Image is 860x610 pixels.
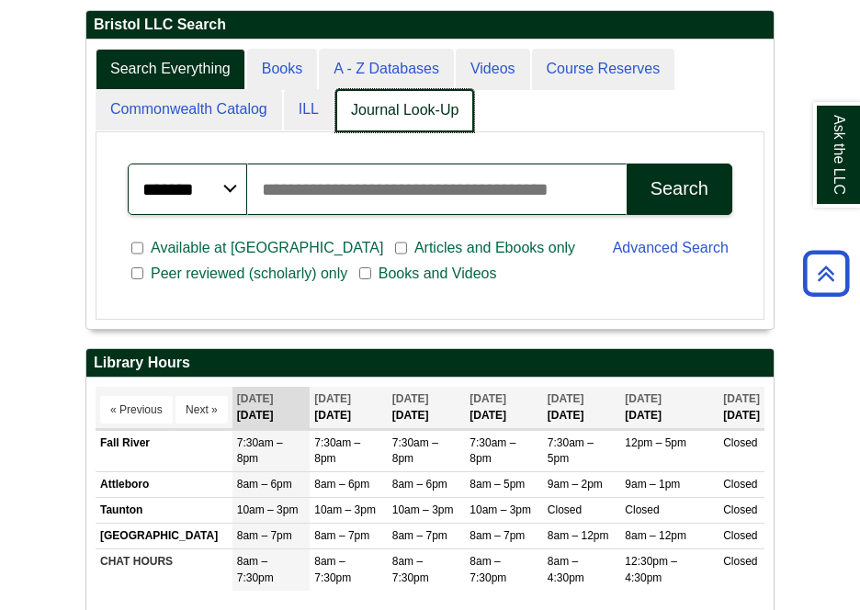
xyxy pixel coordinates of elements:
[392,392,429,405] span: [DATE]
[392,478,447,491] span: 8am – 6pm
[548,392,584,405] span: [DATE]
[797,261,855,286] a: Back to Top
[543,387,621,428] th: [DATE]
[237,392,274,405] span: [DATE]
[237,503,299,516] span: 10am – 3pm
[719,387,764,428] th: [DATE]
[237,555,274,583] span: 8am – 7:30pm
[625,436,686,449] span: 12pm – 5pm
[143,237,390,259] span: Available at [GEOGRAPHIC_DATA]
[237,478,292,491] span: 8am – 6pm
[548,478,603,491] span: 9am – 2pm
[86,349,774,378] h2: Library Hours
[96,524,232,549] td: [GEOGRAPHIC_DATA]
[371,263,504,285] span: Books and Videos
[625,392,662,405] span: [DATE]
[310,387,388,428] th: [DATE]
[96,549,232,591] td: CHAT HOURS
[723,555,757,568] span: Closed
[131,265,143,282] input: Peer reviewed (scholarly) only
[620,387,719,428] th: [DATE]
[625,503,659,516] span: Closed
[395,240,407,256] input: Articles and Ebooks only
[627,164,732,215] button: Search
[232,387,311,428] th: [DATE]
[359,265,371,282] input: Books and Videos
[143,263,355,285] span: Peer reviewed (scholarly) only
[314,529,369,542] span: 8am – 7pm
[131,240,143,256] input: Available at [GEOGRAPHIC_DATA]
[335,89,474,132] a: Journal Look-Up
[470,478,525,491] span: 8am – 5pm
[237,529,292,542] span: 8am – 7pm
[613,240,729,255] a: Advanced Search
[96,498,232,524] td: Taunton
[388,387,466,428] th: [DATE]
[314,478,369,491] span: 8am – 6pm
[465,387,543,428] th: [DATE]
[723,529,757,542] span: Closed
[314,503,376,516] span: 10am – 3pm
[723,436,757,449] span: Closed
[456,49,530,90] a: Videos
[392,529,447,542] span: 8am – 7pm
[96,89,282,130] a: Commonwealth Catalog
[237,436,283,465] span: 7:30am – 8pm
[407,237,583,259] span: Articles and Ebooks only
[470,555,506,583] span: 8am – 7:30pm
[651,178,708,199] div: Search
[470,436,515,465] span: 7:30am – 8pm
[470,392,506,405] span: [DATE]
[96,49,245,90] a: Search Everything
[284,89,334,130] a: ILL
[392,503,454,516] span: 10am – 3pm
[314,392,351,405] span: [DATE]
[723,503,757,516] span: Closed
[625,529,686,542] span: 8am – 12pm
[625,555,677,583] span: 12:30pm – 4:30pm
[96,430,232,471] td: Fall River
[319,49,454,90] a: A - Z Databases
[392,436,438,465] span: 7:30am – 8pm
[723,478,757,491] span: Closed
[548,436,594,465] span: 7:30am – 5pm
[314,555,351,583] span: 8am – 7:30pm
[548,555,584,583] span: 8am – 4:30pm
[175,396,228,424] button: Next »
[86,11,774,40] h2: Bristol LLC Search
[96,472,232,498] td: Attleboro
[625,478,680,491] span: 9am – 1pm
[548,529,609,542] span: 8am – 12pm
[470,529,525,542] span: 8am – 7pm
[392,555,429,583] span: 8am – 7:30pm
[532,49,675,90] a: Course Reserves
[247,49,317,90] a: Books
[548,503,582,516] span: Closed
[314,436,360,465] span: 7:30am – 8pm
[100,396,173,424] button: « Previous
[723,392,760,405] span: [DATE]
[470,503,531,516] span: 10am – 3pm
